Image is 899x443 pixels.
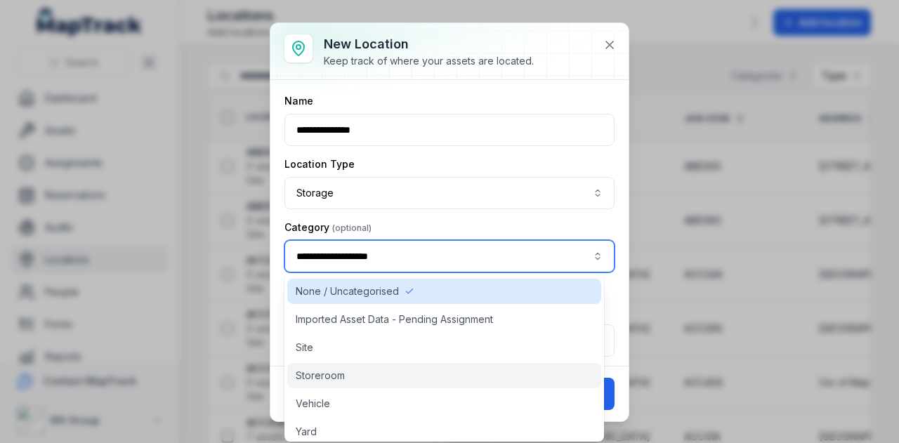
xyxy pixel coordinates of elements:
span: Yard [296,425,317,439]
label: Location Type [284,157,355,171]
span: None / Uncategorised [296,284,399,298]
label: Category [284,220,372,234]
div: Keep track of where your assets are located. [324,54,534,68]
label: Name [284,94,313,108]
h3: New location [324,34,534,54]
span: Site [296,340,313,355]
span: Vehicle [296,397,330,411]
span: Imported Asset Data - Pending Assignment [296,312,493,326]
span: Storeroom [296,369,345,383]
button: Storage [284,177,615,209]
